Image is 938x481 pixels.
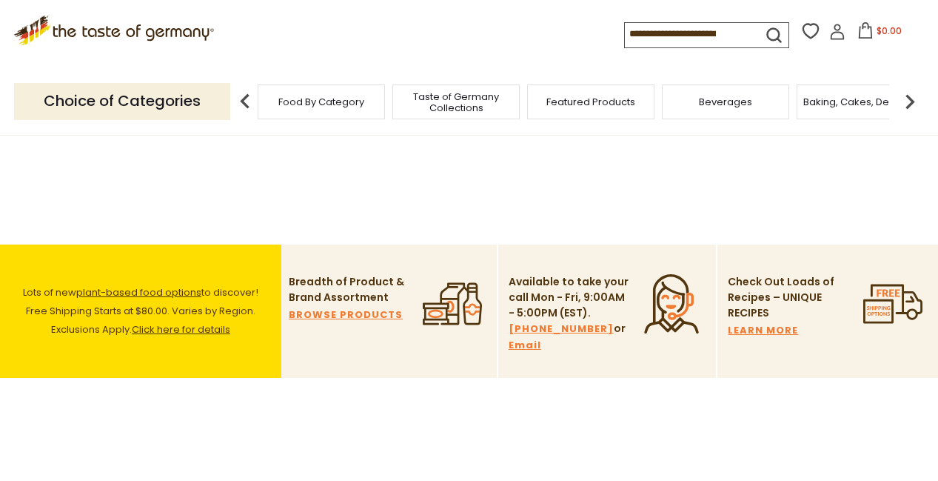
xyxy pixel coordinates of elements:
a: Taste of Germany Collections [397,91,515,113]
span: $0.00 [877,24,902,37]
a: [PHONE_NUMBER] [509,321,614,337]
a: Click here for details [132,322,230,336]
a: Featured Products [546,96,635,107]
p: Available to take your call Mon - Fri, 9:00AM - 5:00PM (EST). or [509,274,631,354]
a: plant-based food options [76,285,201,299]
img: next arrow [895,87,925,116]
p: Check Out Loads of Recipes – UNIQUE RECIPES [728,274,835,321]
button: $0.00 [848,22,911,44]
a: Email [509,337,541,354]
p: Breadth of Product & Brand Assortment [289,274,411,305]
p: Choice of Categories [14,83,230,119]
a: BROWSE PRODUCTS [289,307,403,323]
img: previous arrow [230,87,260,116]
a: LEARN MORE [728,322,798,339]
a: Beverages [699,96,752,107]
a: Food By Category [278,96,364,107]
span: Lots of new to discover! Free Shipping Starts at $80.00. Varies by Region. Exclusions Apply. [23,285,258,336]
a: Baking, Cakes, Desserts [803,96,918,107]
